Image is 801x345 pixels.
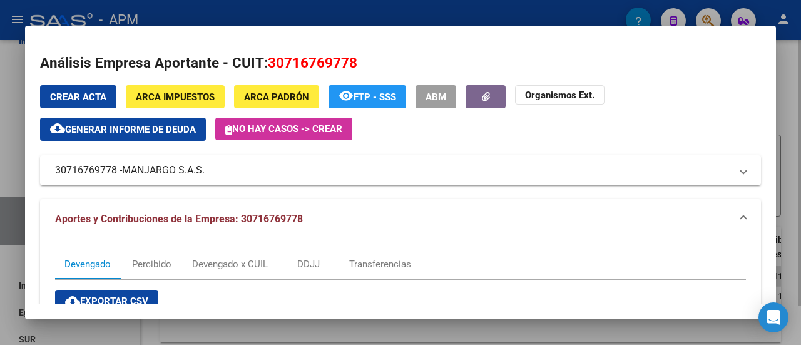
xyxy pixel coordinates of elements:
mat-expansion-panel-header: 30716769778 -MANJARGO S.A.S. [40,155,761,185]
button: No hay casos -> Crear [215,118,352,140]
div: Transferencias [349,257,411,271]
button: ARCA Padrón [234,85,319,108]
span: FTP - SSS [354,91,396,103]
span: No hay casos -> Crear [225,123,342,135]
span: Aportes y Contribuciones de la Empresa: 30716769778 [55,213,303,225]
button: FTP - SSS [329,85,406,108]
button: Crear Acta [40,85,116,108]
strong: Organismos Ext. [525,90,594,101]
span: Generar informe de deuda [65,124,196,135]
div: Open Intercom Messenger [758,302,788,332]
span: ARCA Impuestos [136,91,215,103]
div: Devengado x CUIL [192,257,268,271]
span: Exportar CSV [65,296,148,307]
mat-expansion-panel-header: Aportes y Contribuciones de la Empresa: 30716769778 [40,199,761,239]
mat-icon: cloud_download [65,294,80,309]
button: Organismos Ext. [515,85,605,105]
mat-icon: remove_red_eye [339,88,354,103]
span: ARCA Padrón [244,91,309,103]
div: Devengado [64,257,111,271]
div: DDJJ [297,257,320,271]
h2: Análisis Empresa Aportante - CUIT: [40,53,761,74]
mat-icon: cloud_download [50,121,65,136]
span: Crear Acta [50,91,106,103]
button: Exportar CSV [55,290,158,312]
span: 30716769778 [268,54,357,71]
span: ABM [426,91,446,103]
span: MANJARGO S.A.S. [122,163,205,178]
button: ARCA Impuestos [126,85,225,108]
div: Percibido [132,257,171,271]
mat-panel-title: 30716769778 - [55,163,731,178]
button: ABM [416,85,456,108]
button: Generar informe de deuda [40,118,206,141]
